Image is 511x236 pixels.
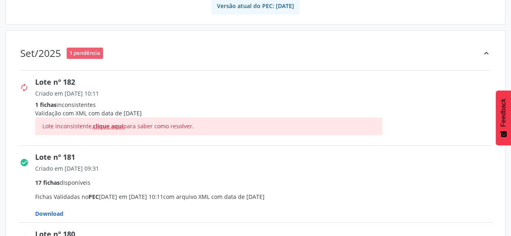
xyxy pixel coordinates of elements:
[163,193,265,200] span: com arquivo XML com data de [DATE]
[35,89,498,98] div: Criado em [DATE] 10:11
[35,164,498,218] span: Fichas Validadas no [DATE] em [DATE] 10:11
[42,122,194,130] span: Lote inconsistente, para saber como resolver.
[35,101,57,109] span: 1 fichas
[35,179,60,186] span: 17 fichas
[35,164,498,173] div: Criado em [DATE] 09:31
[20,158,29,167] i: check_circle
[482,45,491,61] div: keyboard_arrow_up
[93,122,123,130] span: clique aqui
[482,49,491,58] i: keyboard_arrow_up
[35,100,498,109] div: inconsistentes
[500,98,507,127] span: Feedback
[20,83,29,92] i: autorenew
[35,210,63,217] span: Download
[35,178,498,187] div: disponíveis
[20,47,61,59] div: Set/2025
[67,48,103,58] span: 1 pendência
[35,109,498,117] div: Validação com XML com data de [DATE]
[35,77,498,88] div: Lote nº 182
[496,90,511,145] button: Feedback - Mostrar pesquisa
[35,152,498,163] div: Lote nº 181
[88,193,99,200] span: PEC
